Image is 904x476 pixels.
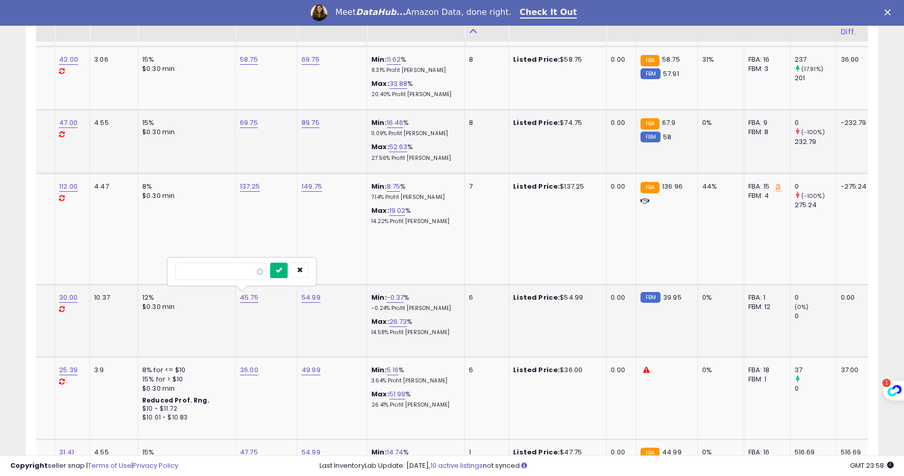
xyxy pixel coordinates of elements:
div: 7 [469,182,501,191]
div: 8% for <= $10 [142,365,228,375]
b: Max: [371,206,389,215]
div: 37.00 [841,365,868,375]
span: 67.9 [662,118,676,127]
div: 10.37 [94,293,130,302]
span: 39.95 [663,292,682,302]
b: Max: [371,79,389,88]
span: 57.91 [663,69,679,79]
div: Fulfillable Quantity [469,5,504,26]
div: 4.47 [94,182,130,191]
b: Reduced Prof. Rng. [142,396,210,405]
div: $58.75 [513,55,598,64]
div: 6 [469,365,501,375]
div: Current Buybox Price [641,5,693,26]
a: 30.00 [59,292,78,303]
a: 47.00 [59,118,78,128]
div: seller snap | | [10,461,178,471]
div: % [371,365,457,385]
span: 2025-09-15 23:58 GMT [850,461,894,470]
a: -0.37 [387,292,404,303]
div: $137.25 [513,182,598,191]
b: Max: [371,317,389,326]
div: 0.00 [611,118,628,127]
p: 3.64% Profit [PERSON_NAME] [371,377,457,385]
div: 6 [469,293,501,302]
div: 0 [795,312,836,321]
a: 58.75 [240,54,258,65]
div: 12% [142,293,228,302]
div: % [371,142,457,161]
span: 58 [663,132,671,142]
b: Listed Price: [513,54,560,64]
a: 42.00 [59,54,78,65]
small: (0%) [795,303,809,311]
small: FBM [641,292,661,303]
div: -275.24 [841,182,868,191]
div: 275.24 [795,200,836,210]
div: FBA: 18 [748,365,782,375]
div: Close [884,9,895,15]
th: The percentage added to the cost of goods (COGS) that forms the calculator for Min & Max prices. [367,1,465,41]
div: Num of Comp. [748,5,786,26]
div: FBA: 9 [748,118,782,127]
a: 89.75 [302,118,319,128]
div: 0 [795,118,836,127]
b: Max: [371,389,389,399]
p: 11.09% Profit [PERSON_NAME] [371,130,457,137]
a: 19.02 [389,206,406,216]
a: 25.39 [59,365,78,375]
div: % [371,206,457,225]
img: Profile image for Georgie [311,5,327,21]
div: 44% [702,182,736,191]
a: 137.25 [240,181,260,192]
div: 0% [702,365,736,375]
span: 136.96 [662,181,683,191]
b: Min: [371,292,387,302]
div: 0.00 [611,365,628,375]
div: BB Share 24h. [702,5,740,26]
div: FBM: 12 [748,302,782,312]
small: FBM [641,68,661,79]
a: 16.46 [387,118,404,128]
a: 51.99 [389,389,406,399]
div: 0.00 [611,293,628,302]
div: FBM: 1 [748,375,782,384]
p: 8.31% Profit [PERSON_NAME] [371,67,457,74]
div: 0% [702,118,736,127]
div: 0.00 [611,55,628,64]
div: $10 - $11.72 [142,405,228,413]
span: 58.75 [662,54,680,64]
div: FBA: 16 [748,55,782,64]
div: $0.30 min [142,191,228,200]
small: (17.91%) [801,65,823,73]
a: 5.16 [387,365,399,375]
div: 0.00 [841,293,868,302]
a: 8.75 [387,181,401,192]
a: 69.75 [240,118,258,128]
div: 237 [795,55,836,64]
div: 0 [795,182,836,191]
small: FBA [641,118,660,130]
div: 0.00 [611,182,628,191]
div: FBM: 4 [748,191,782,200]
a: 36.00 [240,365,258,375]
a: 33.88 [389,79,408,89]
div: 15% [142,118,228,127]
small: FBA [641,55,660,66]
p: 26.41% Profit [PERSON_NAME] [371,401,457,409]
b: Min: [371,365,387,375]
div: 15% for > $10 [142,375,228,384]
div: 8 [469,55,501,64]
div: 8% [142,182,228,191]
small: FBM [641,132,661,142]
div: 15% [142,55,228,64]
a: 26.73 [389,317,407,327]
a: 149.75 [302,181,322,192]
b: Listed Price: [513,365,560,375]
div: $0.30 min [142,64,228,74]
small: (-100%) [801,192,825,200]
div: 0 [795,293,836,302]
div: 4.55 [94,118,130,127]
div: Ship Price [611,5,631,26]
div: 0% [702,293,736,302]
